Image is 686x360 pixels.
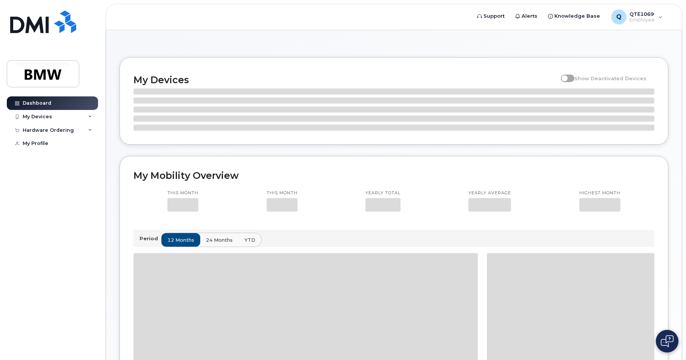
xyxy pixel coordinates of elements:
p: This month [267,190,298,196]
img: Open chat [661,335,674,347]
input: Show Deactivated Devices [561,71,567,77]
p: This month [167,190,198,196]
p: Highest month [579,190,620,196]
span: Show Deactivated Devices [574,75,646,81]
span: YTD [244,236,255,244]
p: Period [140,235,161,242]
h2: My Devices [134,74,557,85]
h2: My Mobility Overview [134,170,654,181]
p: Yearly total [365,190,401,196]
span: 24 months [206,236,233,244]
p: Yearly average [468,190,511,196]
